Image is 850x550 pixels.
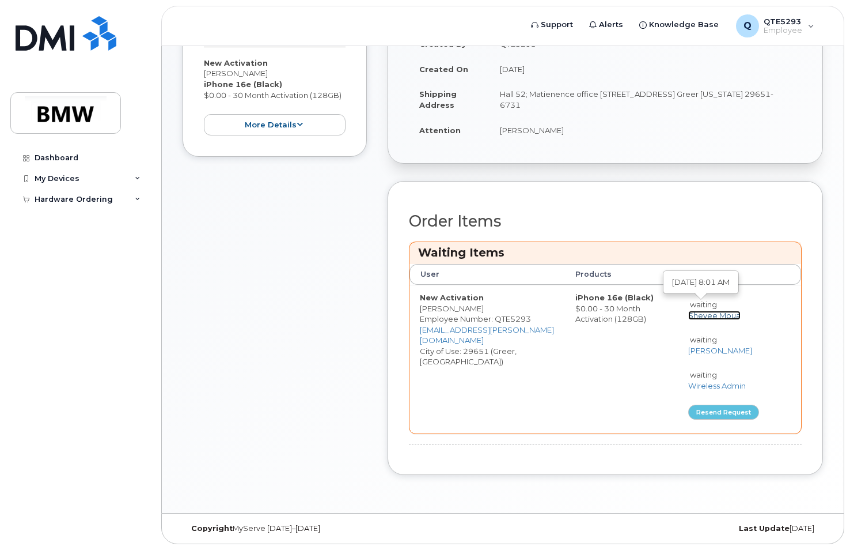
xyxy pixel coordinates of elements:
[409,264,565,285] th: User
[565,264,668,285] th: Products
[688,405,759,419] button: Resend request
[565,285,668,434] td: $0.00 - 30 Month Activation (128GB)
[688,381,746,390] a: Wireless Admin
[688,346,752,355] a: [PERSON_NAME]
[489,118,802,143] td: [PERSON_NAME]
[688,311,741,320] a: Sheyee Moua
[690,335,717,344] span: waiting
[599,19,623,31] span: Alerts
[409,285,565,434] td: [PERSON_NAME] City of Use: 29651 (Greer, [GEOGRAPHIC_DATA])
[743,19,752,33] span: Q
[204,114,346,135] button: more details
[609,524,823,533] div: [DATE]
[204,58,268,67] strong: New Activation
[800,500,841,541] iframe: Messenger Launcher
[764,26,802,35] span: Employee
[728,14,822,37] div: QTE5293
[489,56,802,82] td: [DATE]
[420,293,484,302] strong: New Activation
[204,80,282,89] strong: iPhone 16e (Black)
[523,13,581,36] a: Support
[420,314,531,323] span: Employee Number: QTE5293
[419,89,457,110] strong: Shipping Address
[191,524,233,533] strong: Copyright
[183,524,396,533] div: MyServe [DATE]–[DATE]
[204,58,346,135] div: [PERSON_NAME] $0.00 - 30 Month Activation (128GB)
[575,293,654,302] strong: iPhone 16e (Black)
[420,325,554,345] a: [EMAIL_ADDRESS][PERSON_NAME][DOMAIN_NAME]
[489,81,802,117] td: Hall 52; Matienence office [STREET_ADDRESS] Greer [US_STATE] 29651-6731
[419,126,461,135] strong: Attention
[631,13,727,36] a: Knowledge Base
[690,370,717,379] span: waiting
[667,264,780,285] th: Approvers
[664,272,738,293] div: [DATE] 8:01 AM
[739,524,790,533] strong: Last Update
[418,245,792,261] h3: Waiting Items
[649,19,719,31] span: Knowledge Base
[690,300,717,309] span: waiting
[541,19,573,31] span: Support
[419,65,468,74] strong: Created On
[764,17,802,26] span: QTE5293
[581,13,631,36] a: Alerts
[409,213,802,230] h2: Order Items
